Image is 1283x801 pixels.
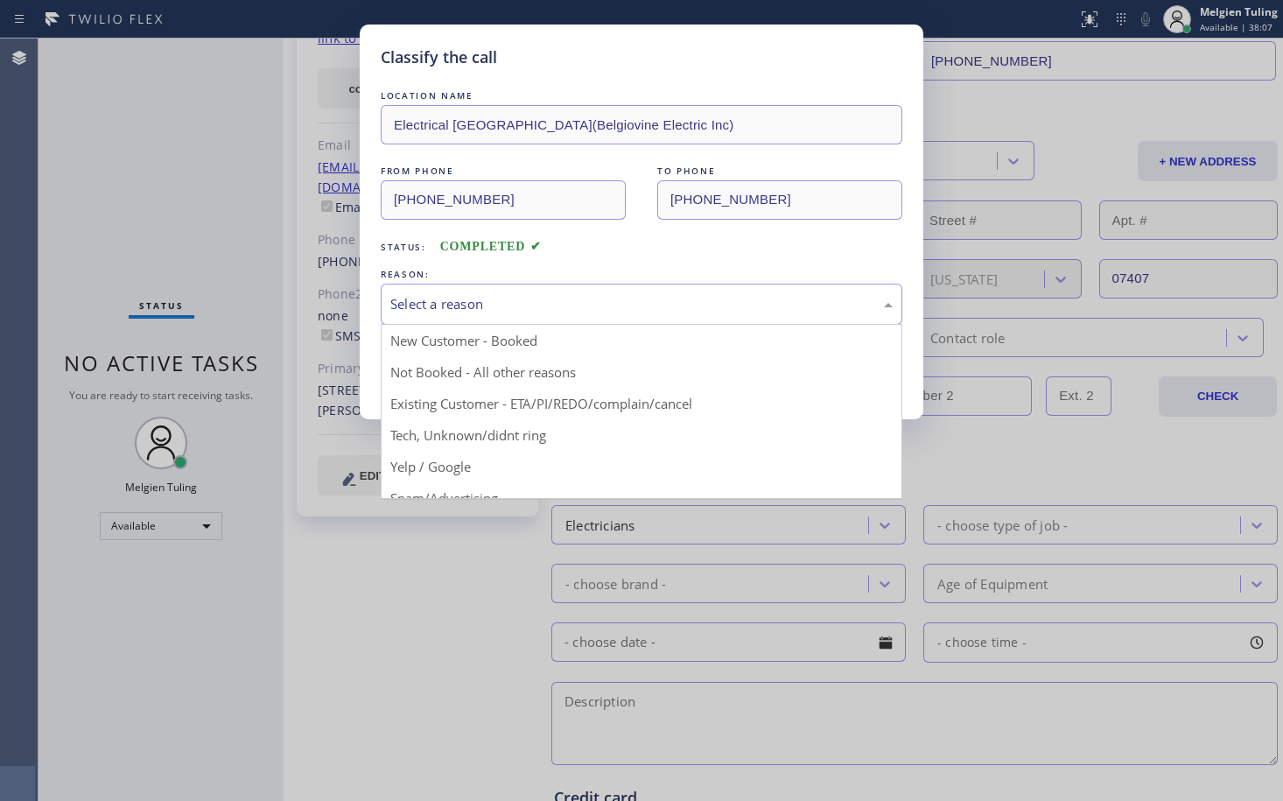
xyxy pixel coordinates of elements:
div: Select a reason [390,294,893,314]
input: From phone [381,180,626,220]
span: Status: [381,241,426,253]
div: LOCATION NAME [381,87,902,105]
span: COMPLETED [440,240,542,253]
div: Tech, Unknown/didnt ring [382,419,901,451]
div: FROM PHONE [381,162,626,180]
div: Existing Customer - ETA/PI/REDO/complain/cancel [382,388,901,419]
div: Yelp / Google [382,451,901,482]
div: TO PHONE [657,162,902,180]
div: New Customer - Booked [382,325,901,356]
div: REASON: [381,265,902,284]
input: To phone [657,180,902,220]
h5: Classify the call [381,46,497,69]
div: Not Booked - All other reasons [382,356,901,388]
div: Spam/Advertising [382,482,901,514]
